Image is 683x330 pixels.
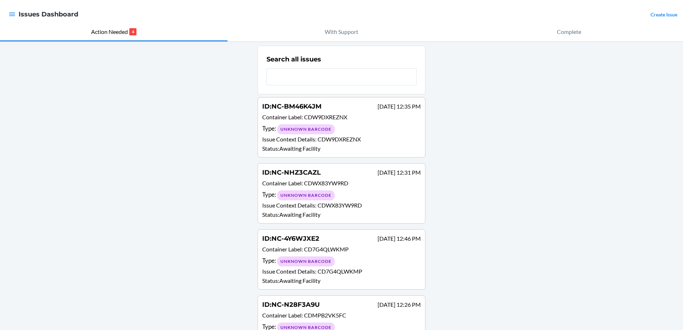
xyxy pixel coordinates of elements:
button: Complete [455,23,683,41]
p: Complete [557,27,581,36]
h4: Issues Dashboard [19,10,78,19]
h4: ID : [262,168,321,177]
span: CD7G4QLWKMP [318,268,362,275]
a: ID:NC-BM46K4JM[DATE] 12:35 PMContainer Label: CDW9DXREZNXType: Unknown BarcodeIssue Context Detai... [258,97,425,157]
h2: Search all issues [266,55,321,64]
span: CDWX83YW9RD [304,180,348,186]
a: ID:NC-4Y6WJXE2[DATE] 12:46 PMContainer Label: CD7G4QLWKMPType: Unknown BarcodeIssue Context Detai... [258,229,425,290]
div: Unknown Barcode [277,124,335,134]
div: Unknown Barcode [277,190,335,200]
span: CDMPB2VK5FC [304,312,346,319]
p: Issue Context Details : [262,201,421,210]
span: NC-BM46K4JM [271,102,321,110]
p: With Support [325,27,358,36]
p: Issue Context Details : [262,135,421,144]
p: Container Label : [262,179,421,189]
span: CD7G4QLWKMP [304,246,349,252]
p: Status : Awaiting Facility [262,210,421,219]
h4: ID : [262,102,321,111]
div: Unknown Barcode [277,256,335,266]
p: [DATE] 12:35 PM [378,102,421,111]
h4: ID : [262,234,319,243]
div: Type : [262,124,421,134]
p: [DATE] 12:31 PM [378,168,421,177]
span: NC-N28F3A9U [271,301,320,309]
a: ID:NC-NHZ3CAZL[DATE] 12:31 PMContainer Label: CDWX83YW9RDType: Unknown BarcodeIssue Context Detai... [258,163,425,224]
p: Issue Context Details : [262,267,421,276]
p: Container Label : [262,113,421,123]
h4: ID : [262,300,320,309]
div: Type : [262,190,421,200]
p: Container Label : [262,311,421,321]
span: CDW9DXREZNX [318,136,361,142]
a: Create Issue [650,11,677,17]
span: CDWX83YW9RD [318,202,362,209]
p: [DATE] 12:46 PM [378,234,421,243]
span: CDW9DXREZNX [304,114,347,120]
p: Container Label : [262,245,421,255]
p: [DATE] 12:26 PM [378,300,421,309]
button: With Support [228,23,455,41]
p: Status : Awaiting Facility [262,276,421,285]
p: Action Needed [91,27,128,36]
span: NC-NHZ3CAZL [271,169,321,176]
p: Status : Awaiting Facility [262,144,421,153]
p: 4 [129,28,136,35]
span: NC-4Y6WJXE2 [271,235,319,242]
div: Type : [262,256,421,266]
